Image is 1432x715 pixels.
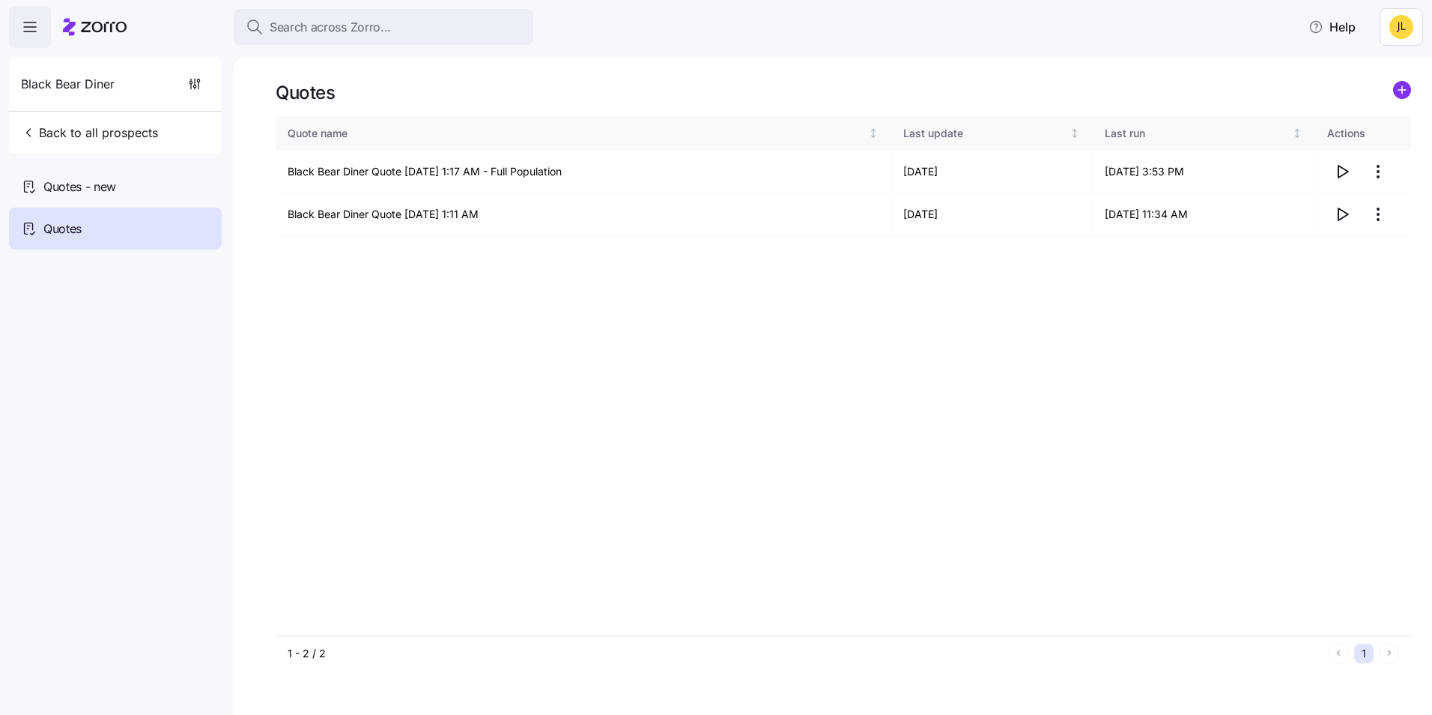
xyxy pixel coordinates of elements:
[1093,116,1315,151] th: Last runNot sorted
[1393,81,1411,104] a: add icon
[1389,15,1413,39] img: 4bbb7b38fb27464b0c02eb484b724bf2
[9,166,222,208] a: Quotes - new
[276,151,891,193] td: Black Bear Diner Quote [DATE] 1:17 AM - Full Population
[288,646,1323,661] div: 1 - 2 / 2
[1329,644,1348,663] button: Previous page
[1296,12,1368,42] button: Help
[270,18,391,37] span: Search across Zorro...
[15,118,164,148] button: Back to all prospects
[1354,644,1374,663] button: 1
[276,81,335,104] h1: Quotes
[1308,18,1356,36] span: Help
[1105,125,1289,142] div: Last run
[21,124,158,142] span: Back to all prospects
[891,193,1093,236] td: [DATE]
[1093,151,1315,193] td: [DATE] 3:53 PM
[891,116,1093,151] th: Last updateNot sorted
[276,193,891,236] td: Black Bear Diner Quote [DATE] 1:11 AM
[288,125,866,142] div: Quote name
[21,75,115,94] span: Black Bear Diner
[43,178,116,196] span: Quotes - new
[276,116,891,151] th: Quote nameNot sorted
[1292,128,1302,139] div: Not sorted
[1070,128,1080,139] div: Not sorted
[868,128,879,139] div: Not sorted
[1380,644,1399,663] button: Next page
[1393,81,1411,99] svg: add icon
[903,125,1067,142] div: Last update
[234,9,533,45] button: Search across Zorro...
[1093,193,1315,236] td: [DATE] 11:34 AM
[891,151,1093,193] td: [DATE]
[43,220,82,238] span: Quotes
[1327,125,1399,142] div: Actions
[9,208,222,250] a: Quotes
